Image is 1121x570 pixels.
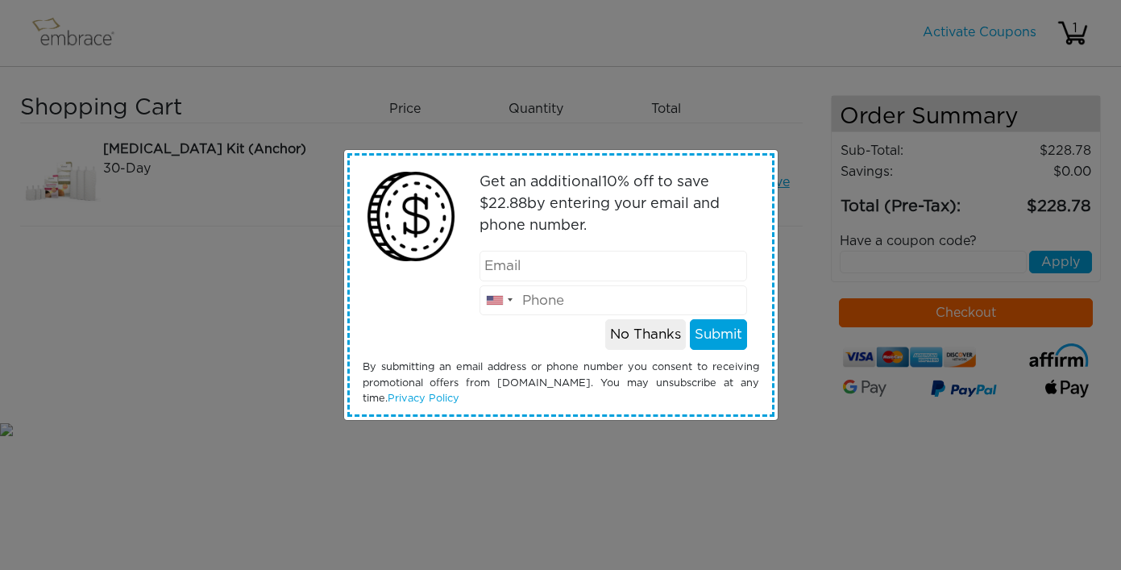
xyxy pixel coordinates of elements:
[351,360,771,406] div: By submitting an email address or phone number you consent to receiving promotional offers from [...
[690,319,747,350] button: Submit
[480,285,747,316] input: Phone
[605,319,686,350] button: No Thanks
[359,164,464,269] img: money2.png
[388,393,459,404] a: Privacy Policy
[480,172,747,237] p: Get an additional % off to save $ by entering your email and phone number.
[480,286,517,315] div: United States: +1
[488,197,527,211] span: 22.88
[480,251,747,281] input: Email
[602,175,617,189] span: 10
